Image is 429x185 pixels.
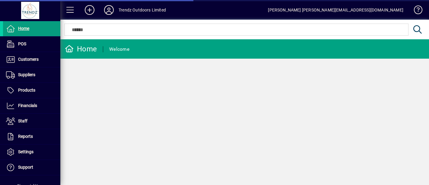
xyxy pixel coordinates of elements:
a: POS [3,37,60,52]
a: Settings [3,144,60,160]
span: Home [18,26,29,31]
div: Trendz Outdoors Limited [119,5,166,15]
div: Home [65,44,97,54]
span: Financials [18,103,37,108]
a: Products [3,83,60,98]
span: Customers [18,57,39,62]
button: Profile [99,5,119,15]
span: Reports [18,134,33,139]
button: Add [80,5,99,15]
div: [PERSON_NAME] [PERSON_NAME][EMAIL_ADDRESS][DOMAIN_NAME] [268,5,403,15]
a: Financials [3,98,60,113]
span: Products [18,88,35,92]
span: POS [18,41,26,46]
a: Staff [3,114,60,129]
a: Knowledge Base [409,1,421,21]
a: Support [3,160,60,175]
a: Reports [3,129,60,144]
span: Support [18,165,33,170]
span: Suppliers [18,72,35,77]
div: Welcome [109,44,129,54]
a: Customers [3,52,60,67]
span: Staff [18,118,27,123]
span: Settings [18,149,33,154]
a: Suppliers [3,67,60,83]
